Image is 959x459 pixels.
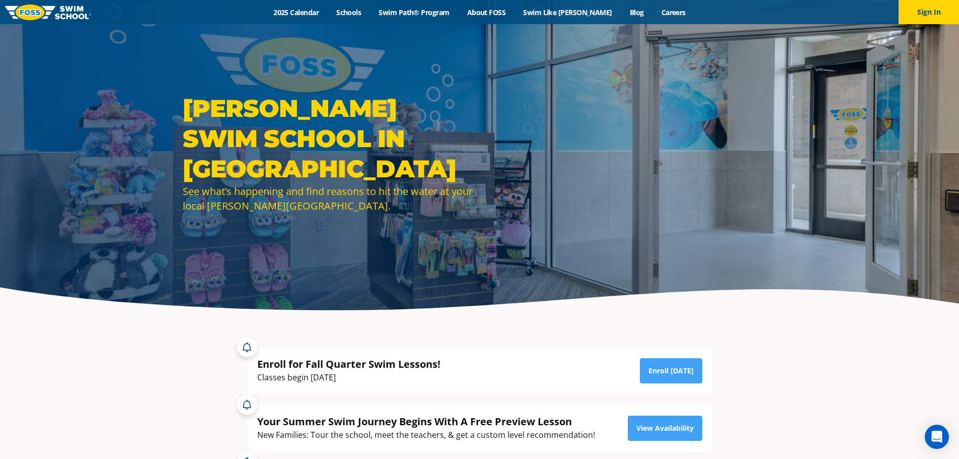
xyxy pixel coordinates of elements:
a: Enroll [DATE] [640,358,702,383]
a: Swim Like [PERSON_NAME] [514,8,621,17]
a: Swim Path® Program [370,8,458,17]
a: Careers [652,8,694,17]
div: Classes begin [DATE] [257,371,440,384]
div: New Families: Tour the school, meet the teachers, & get a custom level recommendation! [257,428,595,442]
div: Enroll for Fall Quarter Swim Lessons! [257,357,440,371]
div: Your Summer Swim Journey Begins With A Free Preview Lesson [257,415,595,428]
a: Blog [621,8,652,17]
a: View Availability [628,416,702,441]
img: FOSS Swim School Logo [5,5,91,20]
a: Schools [328,8,370,17]
h1: [PERSON_NAME] Swim School in [GEOGRAPHIC_DATA] [183,93,475,184]
div: Open Intercom Messenger [925,425,949,449]
div: See what’s happening and find reasons to hit the water at your local [PERSON_NAME][GEOGRAPHIC_DATA]. [183,184,475,213]
a: 2025 Calendar [265,8,328,17]
a: About FOSS [458,8,514,17]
